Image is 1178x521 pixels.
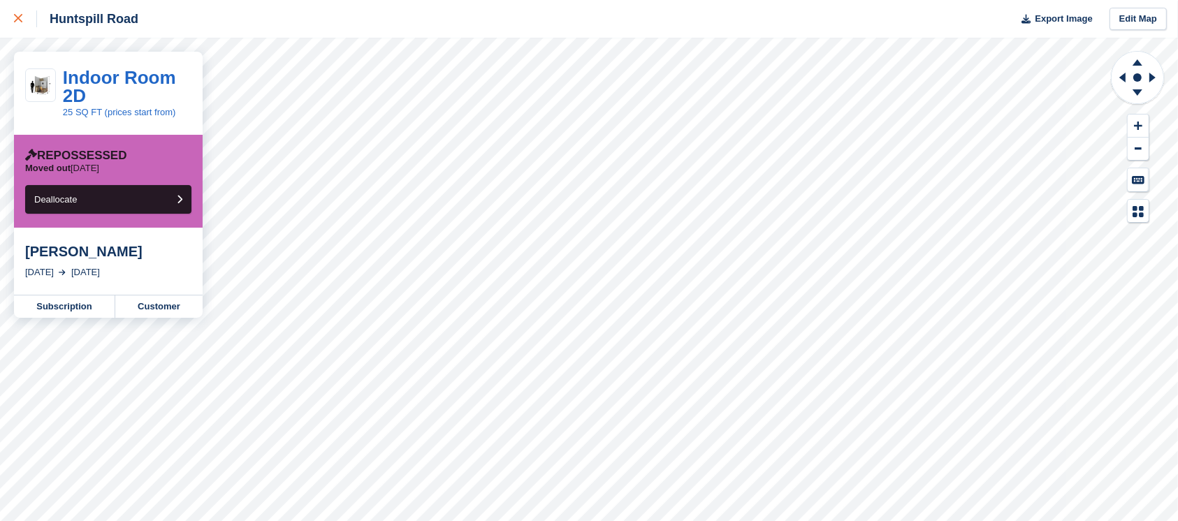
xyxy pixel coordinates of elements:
[63,107,176,117] a: 25 SQ FT (prices start from)
[25,243,191,260] div: [PERSON_NAME]
[26,74,55,96] img: 25-sqft-unit.jpg
[1013,8,1093,31] button: Export Image
[14,295,115,318] a: Subscription
[25,149,127,163] div: Repossessed
[1035,12,1092,26] span: Export Image
[25,265,54,279] div: [DATE]
[1128,138,1149,161] button: Zoom Out
[1128,200,1149,223] button: Map Legend
[37,10,138,27] div: Huntspill Road
[71,265,100,279] div: [DATE]
[1128,115,1149,138] button: Zoom In
[1128,168,1149,191] button: Keyboard Shortcuts
[25,163,99,174] p: [DATE]
[25,163,71,173] span: Moved out
[25,185,191,214] button: Deallocate
[34,194,77,205] span: Deallocate
[1110,8,1167,31] a: Edit Map
[59,270,66,275] img: arrow-right-light-icn-cde0832a797a2874e46488d9cf13f60e5c3a73dbe684e267c42b8395dfbc2abf.svg
[115,295,203,318] a: Customer
[63,67,176,106] a: Indoor Room 2D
